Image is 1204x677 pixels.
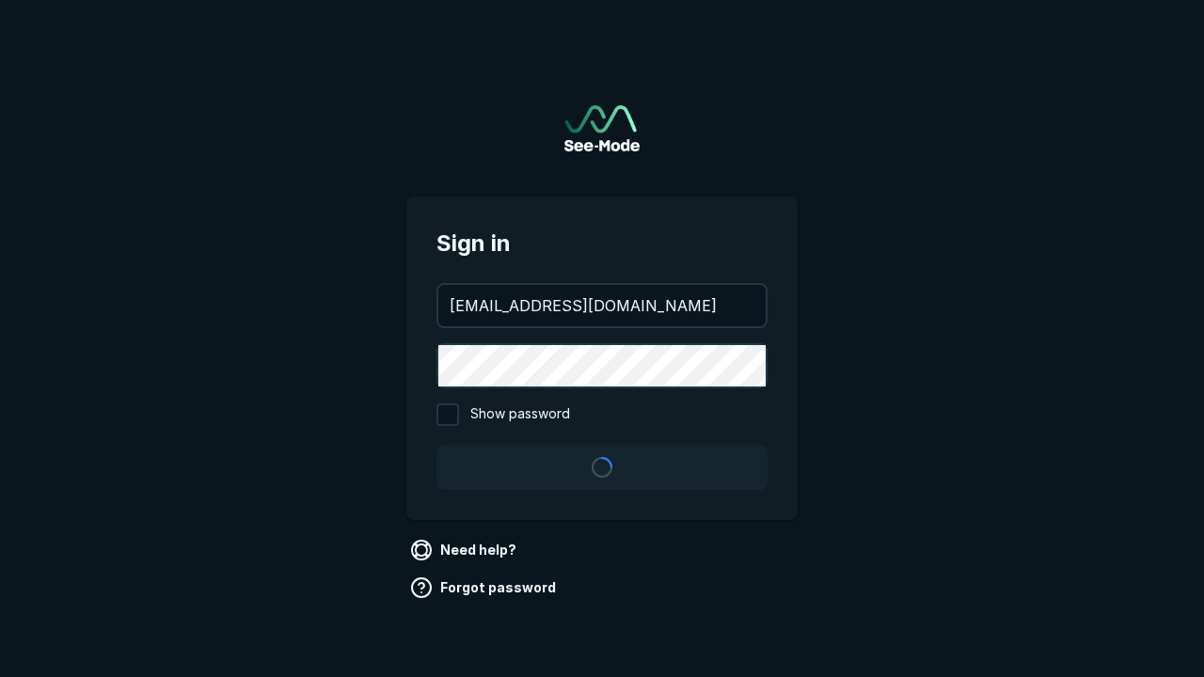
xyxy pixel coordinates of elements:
span: Show password [470,403,570,426]
a: Need help? [406,535,524,565]
a: Forgot password [406,573,563,603]
input: your@email.com [438,285,766,326]
span: Sign in [436,227,768,260]
img: See-Mode Logo [564,105,640,151]
a: Go to sign in [564,105,640,151]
